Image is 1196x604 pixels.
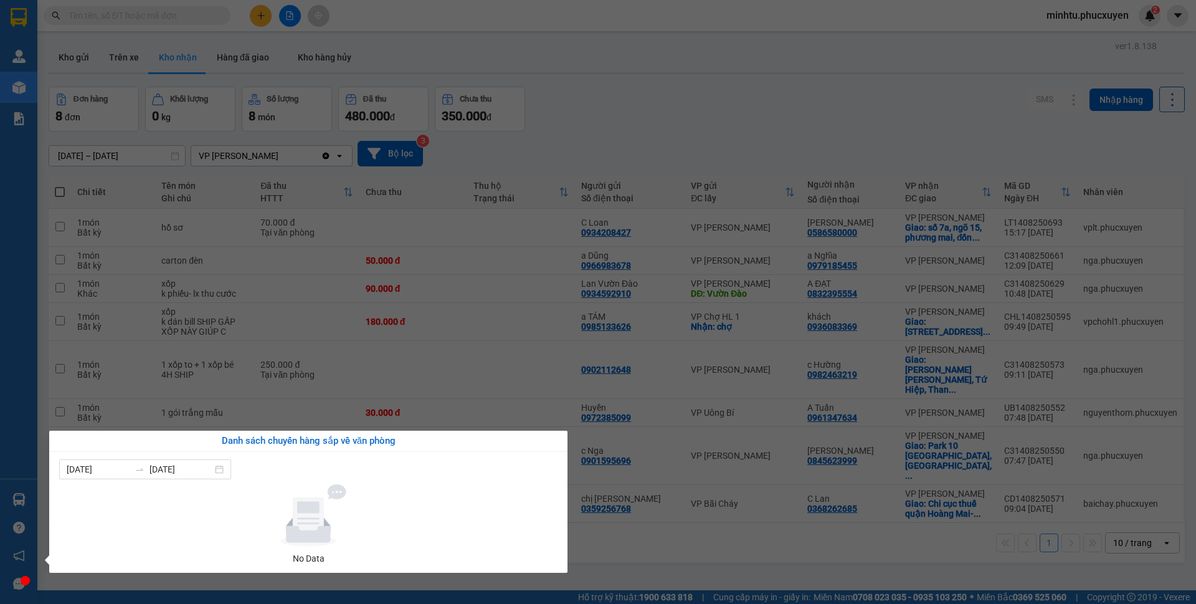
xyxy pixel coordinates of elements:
[59,434,558,449] div: Danh sách chuyến hàng sắp về văn phòng
[135,464,145,474] span: to
[149,463,212,476] input: Đến ngày
[135,464,145,474] span: swap-right
[67,463,130,476] input: Từ ngày
[64,552,553,565] div: No Data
